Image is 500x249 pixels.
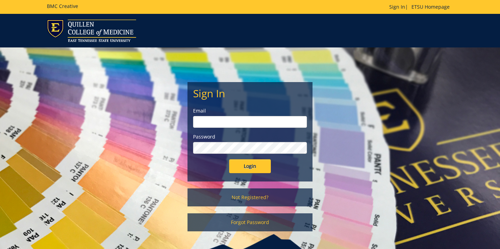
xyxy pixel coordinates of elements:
[47,19,136,42] img: ETSU logo
[389,3,453,10] p: |
[229,159,271,173] input: Login
[187,213,312,231] a: Forgot Password
[408,3,453,10] a: ETSU Homepage
[389,3,405,10] a: Sign In
[193,107,307,114] label: Email
[47,3,78,9] h5: BMC Creative
[193,88,307,99] h2: Sign In
[193,133,307,140] label: Password
[187,188,312,206] a: Not Registered?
